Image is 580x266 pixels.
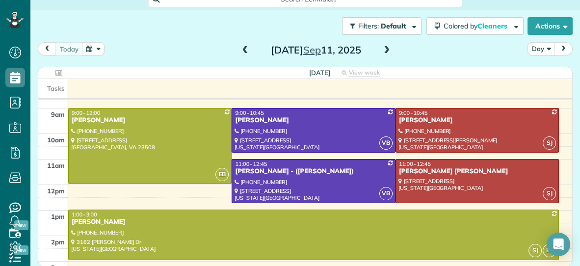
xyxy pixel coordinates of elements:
[381,22,407,30] span: Default
[398,167,556,176] div: [PERSON_NAME] [PERSON_NAME]
[255,45,377,55] h2: [DATE] 11, 2025
[235,116,392,125] div: [PERSON_NAME]
[337,17,422,35] a: Filters: Default
[51,110,65,118] span: 9am
[47,136,65,144] span: 10am
[426,17,524,35] button: Colored byCleaners
[71,218,556,226] div: [PERSON_NAME]
[398,116,556,125] div: [PERSON_NAME]
[51,238,65,246] span: 2pm
[379,187,393,200] span: VB
[477,22,509,30] span: Cleaners
[528,244,542,257] span: SJ
[543,244,556,257] span: EB
[215,168,229,181] span: EB
[55,42,83,55] button: today
[72,109,100,116] span: 9:00 - 12:00
[399,160,431,167] span: 11:00 - 12:45
[235,109,264,116] span: 9:00 - 10:45
[235,160,267,167] span: 11:00 - 12:45
[342,17,422,35] button: Filters: Default
[399,109,427,116] span: 9:00 - 10:45
[527,42,555,55] button: Day
[47,84,65,92] span: Tasks
[47,187,65,195] span: 12pm
[72,211,97,218] span: 1:00 - 3:00
[309,69,330,77] span: [DATE]
[235,167,392,176] div: [PERSON_NAME] - ([PERSON_NAME])
[554,42,573,55] button: next
[547,233,570,256] div: Open Intercom Messenger
[71,116,229,125] div: [PERSON_NAME]
[358,22,379,30] span: Filters:
[527,17,573,35] button: Actions
[348,69,380,77] span: View week
[444,22,511,30] span: Colored by
[303,44,321,56] span: Sep
[543,136,556,150] span: SJ
[379,136,393,150] span: VB
[543,187,556,200] span: SJ
[47,161,65,169] span: 11am
[38,42,56,55] button: prev
[51,213,65,220] span: 1pm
